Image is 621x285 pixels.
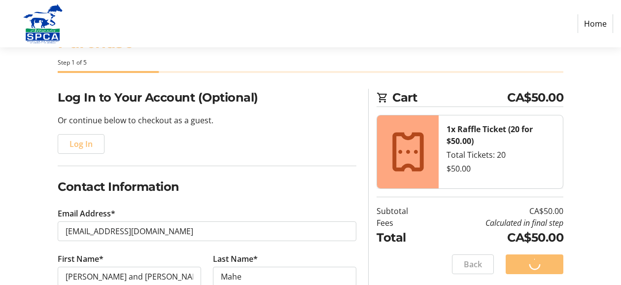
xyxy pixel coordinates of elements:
[58,253,103,265] label: First Name*
[447,149,555,161] div: Total Tickets: 20
[430,217,563,229] td: Calculated in final step
[69,138,93,150] span: Log In
[377,205,430,217] td: Subtotal
[8,4,78,43] img: Alberta SPCA's Logo
[377,217,430,229] td: Fees
[58,134,104,154] button: Log In
[430,229,563,247] td: CA$50.00
[58,58,563,67] div: Step 1 of 5
[430,205,563,217] td: CA$50.00
[58,178,356,196] h2: Contact Information
[507,89,563,107] span: CA$50.00
[377,229,430,247] td: Total
[392,89,507,107] span: Cart
[447,124,533,146] strong: 1x Raffle Ticket (20 for $50.00)
[58,89,356,107] h2: Log In to Your Account (Optional)
[213,253,258,265] label: Last Name*
[578,14,613,33] a: Home
[58,114,356,126] p: Or continue below to checkout as a guest.
[447,163,555,175] div: $50.00
[58,208,115,219] label: Email Address*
